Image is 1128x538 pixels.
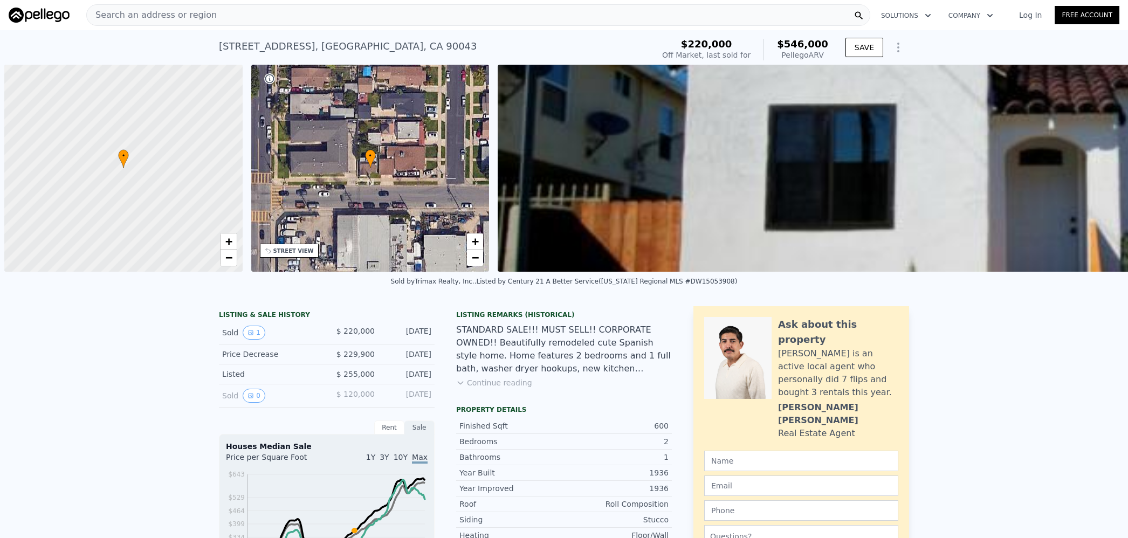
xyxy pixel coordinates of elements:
[226,441,428,452] div: Houses Median Sale
[1055,6,1119,24] a: Free Account
[704,451,898,471] input: Name
[564,514,669,525] div: Stucco
[940,6,1002,25] button: Company
[365,151,376,161] span: •
[366,453,375,461] span: 1Y
[380,453,389,461] span: 3Y
[456,405,672,414] div: Property details
[564,483,669,494] div: 1936
[383,349,431,360] div: [DATE]
[404,420,435,434] div: Sale
[662,50,751,60] div: Off Market, last sold for
[459,467,564,478] div: Year Built
[845,38,883,57] button: SAVE
[564,467,669,478] div: 1936
[777,38,828,50] span: $546,000
[778,347,898,399] div: [PERSON_NAME] is an active local agent who personally did 7 flips and bought 3 rentals this year.
[118,149,129,168] div: •
[412,453,428,464] span: Max
[336,327,375,335] span: $ 220,000
[459,436,564,447] div: Bedrooms
[222,349,318,360] div: Price Decrease
[459,452,564,463] div: Bathrooms
[394,453,408,461] span: 10Y
[459,483,564,494] div: Year Improved
[467,233,483,250] a: Zoom in
[704,475,898,496] input: Email
[872,6,940,25] button: Solutions
[336,390,375,398] span: $ 120,000
[383,369,431,380] div: [DATE]
[564,452,669,463] div: 1
[391,278,477,285] div: Sold by Trimax Realty, Inc. .
[459,514,564,525] div: Siding
[222,369,318,380] div: Listed
[228,520,245,528] tspan: $399
[456,377,532,388] button: Continue reading
[456,323,672,375] div: STANDARD SALE!!! MUST SELL!! CORPORATE OWNED!! Beautifully remodeled cute Spanish style home. Hom...
[222,389,318,403] div: Sold
[87,9,217,22] span: Search an address or region
[778,427,855,440] div: Real Estate Agent
[456,311,672,319] div: Listing Remarks (Historical)
[477,278,738,285] div: Listed by Century 21 A Better Service ([US_STATE] Regional MLS #DW15053908)
[681,38,732,50] span: $220,000
[704,500,898,521] input: Phone
[888,37,909,58] button: Show Options
[472,234,479,248] span: +
[219,39,477,54] div: [STREET_ADDRESS] , [GEOGRAPHIC_DATA] , CA 90043
[243,326,265,340] button: View historical data
[219,311,435,321] div: LISTING & SALE HISTORY
[564,499,669,509] div: Roll Composition
[336,350,375,358] span: $ 229,900
[778,317,898,347] div: Ask about this property
[564,420,669,431] div: 600
[228,507,245,515] tspan: $464
[222,326,318,340] div: Sold
[228,471,245,478] tspan: $643
[778,401,898,427] div: [PERSON_NAME] [PERSON_NAME]
[472,251,479,264] span: −
[467,250,483,266] a: Zoom out
[459,420,564,431] div: Finished Sqft
[228,494,245,501] tspan: $529
[459,499,564,509] div: Roof
[225,251,232,264] span: −
[365,149,376,168] div: •
[225,234,232,248] span: +
[777,50,828,60] div: Pellego ARV
[221,250,237,266] a: Zoom out
[383,389,431,403] div: [DATE]
[336,370,375,378] span: $ 255,000
[383,326,431,340] div: [DATE]
[374,420,404,434] div: Rent
[1006,10,1055,20] a: Log In
[243,389,265,403] button: View historical data
[118,151,129,161] span: •
[9,8,70,23] img: Pellego
[226,452,327,469] div: Price per Square Foot
[564,436,669,447] div: 2
[221,233,237,250] a: Zoom in
[273,247,314,255] div: STREET VIEW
